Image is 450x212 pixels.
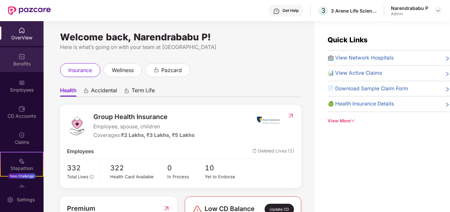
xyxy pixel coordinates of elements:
[435,8,441,13] img: svg+xml;base64,PHN2ZyBpZD0iRHJvcGRvd24tMzJ4MzIiIHhtbG5zPSJodHRwOi8vd3d3LnczLm9yZy8yMDAwL3N2ZyIgd2...
[18,158,25,164] img: svg+xml;base64,PHN2ZyB4bWxucz0iaHR0cDovL3d3dy53My5vcmcvMjAwMC9zdmciIHdpZHRoPSIyMSIgaGVpZ2h0PSIyMC...
[110,173,167,180] div: Health Card Available
[445,86,450,93] span: right
[67,174,88,179] span: Total Lives
[153,67,159,73] div: animation
[167,173,205,180] div: In Process
[445,70,450,77] span: right
[328,117,450,124] div: View More
[67,162,95,173] span: 332
[8,173,36,179] div: New Challenge
[18,27,25,34] img: svg+xml;base64,PHN2ZyBpZD0iSG9tZSIgeG1sbnM9Imh0dHA6Ly93d3cudzMub3JnLzIwMDAvc3ZnIiB3aWR0aD0iMjAiIG...
[252,149,257,153] img: deleteIcon
[331,8,377,14] div: 3 Arene Life Sciences Limited
[1,165,43,172] div: Stepathon
[90,175,94,179] span: info-circle
[391,11,428,17] div: Admin
[83,88,89,94] div: animation
[60,87,77,97] span: Health
[121,132,195,138] span: ₹2 Lakhs, ₹3 Lakhs, ₹5 Lakhs
[18,53,25,60] img: svg+xml;base64,PHN2ZyBpZD0iQmVuZWZpdHMiIHhtbG5zPSJodHRwOi8vd3d3LnczLm9yZy8yMDAwL3N2ZyIgd2lkdGg9Ij...
[321,7,325,15] span: 3
[328,69,382,77] span: 📊 View Active Claims
[282,8,299,13] div: Get Help
[7,196,14,203] img: svg+xml;base64,PHN2ZyBpZD0iU2V0dGluZy0yMHgyMCIgeG1sbnM9Imh0dHA6Ly93d3cudzMub3JnLzIwMDAvc3ZnIiB3aW...
[256,112,281,128] img: insurerIcon
[110,162,167,173] span: 322
[93,123,195,131] span: Employee, spouse, children
[445,101,450,108] span: right
[124,88,130,94] div: animation
[8,6,51,15] img: New Pazcare Logo
[391,5,428,11] div: Narendrababu P
[351,118,355,123] span: down
[15,196,37,203] div: Settings
[112,66,134,74] span: wellness
[18,79,25,86] img: svg+xml;base64,PHN2ZyBpZD0iRW1wbG95ZWVzIiB4bWxucz0iaHR0cDovL3d3dy53My5vcmcvMjAwMC9zdmciIHdpZHRoPS...
[93,112,195,122] span: Group Health Insurance
[273,8,280,15] img: svg+xml;base64,PHN2ZyBpZD0iSGVscC0zMngzMiIgeG1sbnM9Imh0dHA6Ly93d3cudzMub3JnLzIwMDAvc3ZnIiB3aWR0aD...
[18,106,25,112] img: svg+xml;base64,PHN2ZyBpZD0iQ0RfQWNjb3VudHMiIGRhdGEtbmFtZT0iQ0QgQWNjb3VudHMiIHhtbG5zPSJodHRwOi8vd3...
[328,36,368,44] span: Quick Links
[287,112,294,119] img: RedirectIcon
[67,148,94,155] span: Employees
[161,66,182,74] span: pazcard
[91,87,117,97] span: Accidental
[252,148,294,155] span: Deleted Lives (1)
[93,131,195,139] div: Coverages:
[205,173,243,180] div: Yet to Endorse
[167,162,205,173] span: 0
[445,55,450,62] span: right
[67,116,87,136] img: logo
[18,184,25,191] img: svg+xml;base64,PHN2ZyBpZD0iRW5kb3JzZW1lbnRzIiB4bWxucz0iaHR0cDovL3d3dy53My5vcmcvMjAwMC9zdmciIHdpZH...
[60,43,301,51] div: Here is what’s going on with your team at [GEOGRAPHIC_DATA]
[68,66,92,74] span: insurance
[60,34,301,40] div: Welcome back, Narendrababu P!
[328,85,408,93] span: 📄 Download Sample Claim Form
[328,54,394,62] span: 🏥 View Network Hospitals
[205,162,243,173] span: 10
[328,100,394,108] span: 🍏 Health Insurance Details
[132,87,155,97] span: Term Life
[18,132,25,138] img: svg+xml;base64,PHN2ZyBpZD0iQ2xhaW0iIHhtbG5zPSJodHRwOi8vd3d3LnczLm9yZy8yMDAwL3N2ZyIgd2lkdGg9IjIwIi...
